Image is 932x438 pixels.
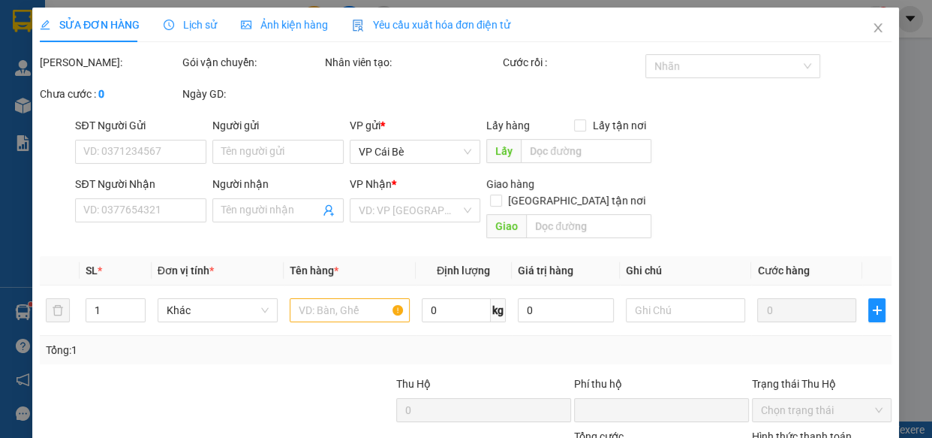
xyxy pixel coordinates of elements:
span: VP Cái Bè [359,140,472,163]
div: Gói vận chuyển: [182,54,322,71]
div: Người nhận [213,176,344,192]
div: Tổng: 1 [46,342,361,358]
span: Chọn trạng thái [762,399,883,421]
span: Giá trị hàng [518,264,573,276]
div: Phí thu hộ [574,376,749,398]
span: edit [40,20,50,30]
button: plus [869,298,886,322]
div: Cước rồi : [503,54,642,71]
div: Chưa cước : [40,86,179,102]
span: Giao hàng [487,178,535,190]
th: Ghi chú [620,256,752,285]
b: 0 [98,88,104,100]
span: SL [86,264,98,276]
input: Dọc đường [527,214,652,238]
span: Lịch sử [164,19,218,31]
div: VP gửi [350,117,481,134]
span: Ảnh kiện hàng [242,19,329,31]
span: Lấy hàng [487,119,531,131]
span: Khác [167,299,269,322]
span: [GEOGRAPHIC_DATA] tận nơi [503,192,652,209]
input: Dọc đường [522,139,652,163]
span: Định lượng [437,264,490,276]
input: Ghi Chú [626,298,746,322]
button: Close [858,8,900,50]
span: plus [870,304,885,316]
img: icon [353,20,365,32]
span: Tên hàng [290,264,338,276]
input: VD: Bàn, Ghế [290,298,410,322]
input: 0 [758,298,857,322]
div: Nhân viên tạo: [325,54,500,71]
div: SĐT Người Nhận [76,176,207,192]
div: Ngày GD: [182,86,322,102]
span: close [873,22,885,34]
div: Trạng thái Thu Hộ [753,376,892,392]
span: VP Nhận [350,178,392,190]
div: Người gửi [213,117,344,134]
div: SĐT Người Gửi [76,117,207,134]
span: Yêu cầu xuất hóa đơn điện tử [353,19,511,31]
span: Thu Hộ [396,378,431,390]
span: Giao [487,214,527,238]
span: Đơn vị tính [158,264,214,276]
span: kg [491,298,506,322]
span: clock-circle [164,20,175,30]
span: Lấy [487,139,522,163]
span: user-add [323,204,335,216]
button: delete [46,298,70,322]
span: SỬA ĐƠN HÀNG [40,19,140,31]
span: picture [242,20,252,30]
div: [PERSON_NAME]: [40,54,179,71]
span: Lấy tận nơi [587,117,652,134]
span: Cước hàng [758,264,810,276]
